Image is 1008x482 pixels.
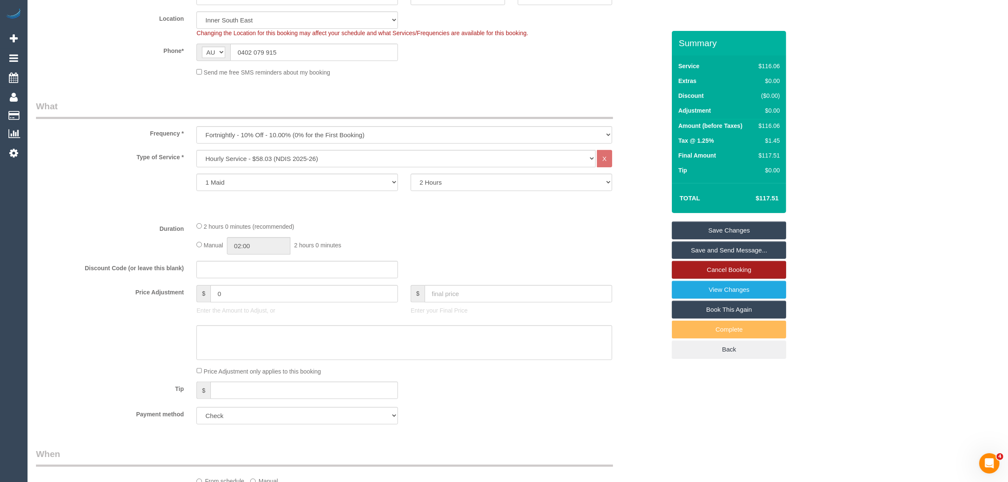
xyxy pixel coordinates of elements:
[678,91,704,100] label: Discount
[425,285,612,302] input: final price
[678,106,711,115] label: Adjustment
[679,194,700,202] strong: Total
[204,223,294,230] span: 2 hours 0 minutes (recommended)
[678,136,714,145] label: Tax @ 1.25%
[30,261,190,272] label: Discount Code (or leave this blank)
[755,62,780,70] div: $116.06
[672,341,786,358] a: Back
[672,261,786,279] a: Cancel Booking
[196,30,528,36] span: Changing the Location for this booking may affect your schedule and what Services/Frequencies are...
[672,301,786,319] a: Book This Again
[36,100,613,119] legend: What
[755,136,780,145] div: $1.45
[755,91,780,100] div: ($0.00)
[411,306,612,315] p: Enter your Final Price
[204,242,223,249] span: Manual
[678,166,687,175] label: Tip
[30,285,190,296] label: Price Adjustment
[672,241,786,259] a: Save and Send Message...
[30,407,190,418] label: Payment method
[196,306,398,315] p: Enter the Amount to Adjust, or
[230,44,398,61] input: Phone*
[30,44,190,55] label: Phone*
[196,285,210,302] span: $
[755,106,780,115] div: $0.00
[979,453,1000,474] iframe: Intercom live chat
[30,222,190,233] label: Duration
[196,382,210,399] span: $
[997,453,1003,460] span: 4
[678,122,742,130] label: Amount (before Taxes)
[204,368,321,374] span: Price Adjustment only applies to this booking
[755,166,780,175] div: $0.00
[678,62,699,70] label: Service
[30,150,190,161] label: Type of Service *
[30,382,190,393] label: Tip
[30,11,190,23] label: Location
[204,69,330,76] span: Send me free SMS reminders about my booking
[678,151,716,160] label: Final Amount
[30,126,190,138] label: Frequency *
[5,8,22,20] img: Automaid Logo
[679,38,782,48] h3: Summary
[411,285,425,302] span: $
[730,195,779,202] h4: $117.51
[755,77,780,85] div: $0.00
[755,122,780,130] div: $116.06
[755,151,780,160] div: $117.51
[36,448,613,467] legend: When
[294,242,341,249] span: 2 hours 0 minutes
[672,281,786,299] a: View Changes
[672,222,786,239] a: Save Changes
[678,77,696,85] label: Extras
